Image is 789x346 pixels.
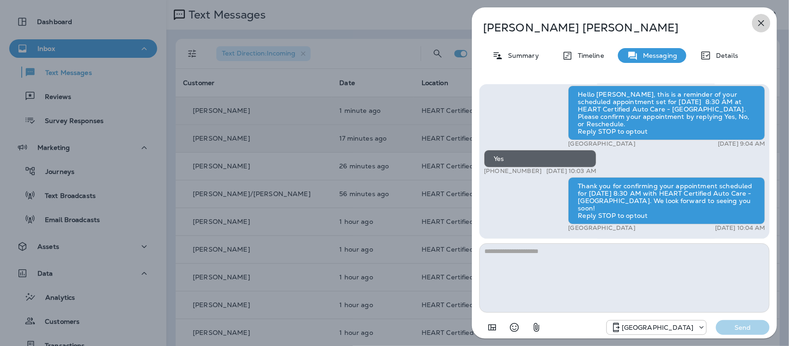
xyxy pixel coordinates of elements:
[483,21,735,34] p: [PERSON_NAME] [PERSON_NAME]
[622,324,693,331] p: [GEOGRAPHIC_DATA]
[568,224,635,232] p: [GEOGRAPHIC_DATA]
[484,150,596,167] div: Yes
[568,140,635,148] p: [GEOGRAPHIC_DATA]
[715,224,765,232] p: [DATE] 10:04 AM
[546,167,596,175] p: [DATE] 10:03 AM
[607,322,706,333] div: +1 (847) 262-3704
[483,318,502,337] button: Add in a premade template
[568,86,765,140] div: Hello [PERSON_NAME], this is a reminder of your scheduled appointment set for [DATE] 8:30 AM at H...
[718,140,765,148] p: [DATE] 9:04 AM
[711,52,738,59] p: Details
[505,318,524,337] button: Select an emoji
[638,52,677,59] p: Messaging
[573,52,604,59] p: Timeline
[503,52,539,59] p: Summary
[568,177,765,224] div: Thank you for confirming your appointment scheduled for [DATE] 8:30 AM with HEART Certified Auto ...
[484,167,542,175] p: [PHONE_NUMBER]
